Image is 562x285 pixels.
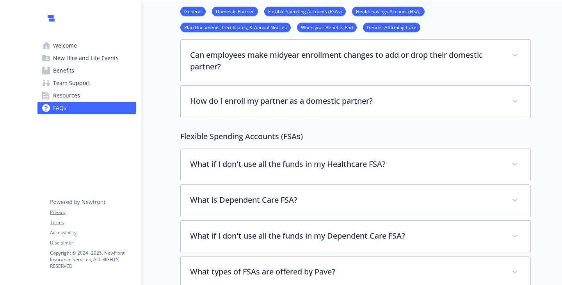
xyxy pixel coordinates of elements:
p: What is Dependent Care FSA? [190,194,502,206]
span: Resources [53,89,80,102]
span: New Hire and Life Events [53,52,119,64]
a: Disclaimer [50,239,136,246]
div: What is Dependent Care FSA? [181,185,530,217]
span: FAQs [53,102,66,114]
a: Resources [37,89,136,102]
span: Team Support [53,77,90,89]
a: Domestic Partner [212,7,258,15]
span: Welcome [53,39,77,52]
a: Flexible Spending Accounts (FSAs) [264,7,346,15]
a: Privacy [50,209,136,216]
a: Benefits [37,64,136,77]
p: How do I enroll my partner as a domestic partner? [190,95,502,107]
p: What if I don't use all the funds in my Dependent Care FSA? [190,230,502,242]
div: What if I don't use all the funds in my Dependent Care FSA? [181,221,530,253]
p: What types of FSAs are offered by Pave? [190,266,502,278]
a: When your Benefits End [297,23,357,31]
p: Copyright © 2024 - 2025 , Newfront Insurance Services, ALL RIGHTS RESERVED [50,250,136,269]
a: Gender Affirming Care [363,23,420,31]
p: What if I don't use all the funds in my Healthcare FSA? [190,158,502,170]
a: Team Support [37,77,136,89]
p: Flexible Spending Accounts (FSAs) [180,131,531,142]
a: General [180,7,206,15]
span: Benefits [53,64,74,77]
p: Can employees make midyear enrollment changes to add or drop their domestic partner? [190,49,502,73]
a: Health Savings Account (HSA) [352,7,425,15]
div: What if I don't use all the funds in my Healthcare FSA? [181,149,530,181]
a: Plan Documents, Certificates, & Annual Notices [180,23,291,31]
div: Can employees make midyear enrollment changes to add or drop their domestic partner? [181,40,530,82]
div: How do I enroll my partner as a domestic partner? [181,86,530,118]
a: Welcome [37,39,136,52]
a: Accessibility [50,229,136,236]
a: FAQs [37,102,136,114]
a: Terms [50,219,136,226]
a: New Hire and Life Events [37,52,136,64]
